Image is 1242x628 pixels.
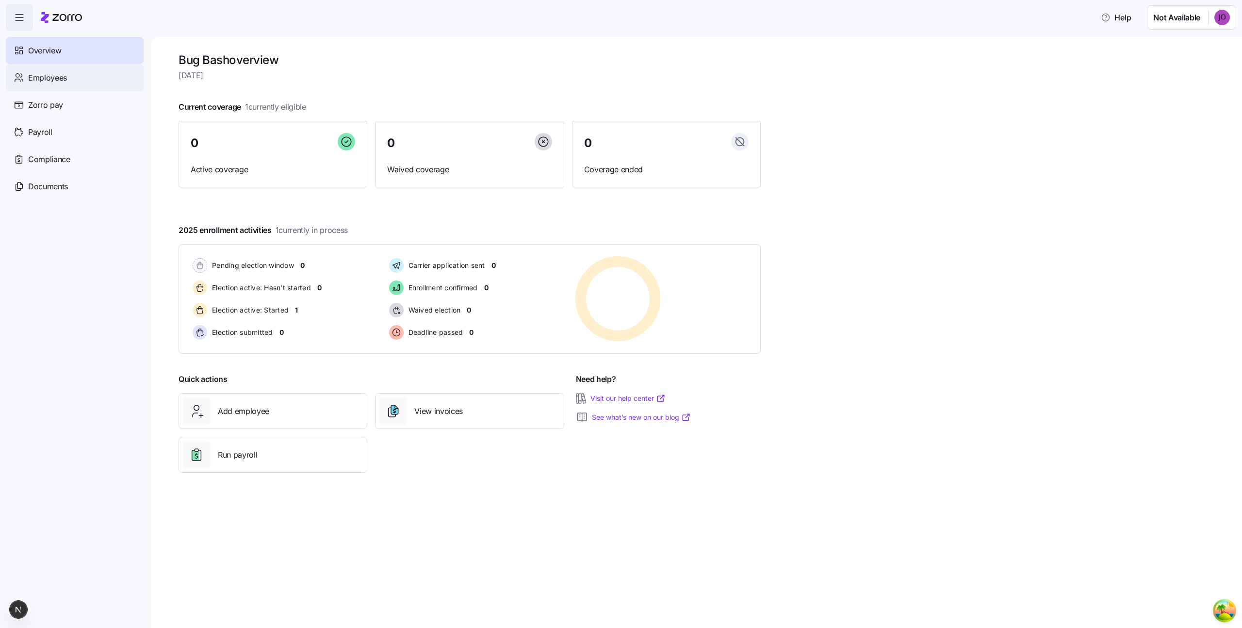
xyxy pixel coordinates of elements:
[28,126,52,138] span: Payroll
[28,99,63,111] span: Zorro pay
[467,305,471,315] span: 0
[406,283,478,293] span: Enrollment confirmed
[6,118,144,146] a: Payroll
[209,305,289,315] span: Election active: Started
[414,405,463,417] span: View invoices
[179,101,306,113] span: Current coverage
[469,328,474,337] span: 0
[1093,8,1139,27] button: Help
[295,305,298,315] span: 1
[317,283,322,293] span: 0
[592,413,691,422] a: See what’s new on our blog
[1101,12,1131,23] span: Help
[406,261,485,270] span: Carrier application sent
[28,72,67,84] span: Employees
[406,328,463,337] span: Deadline passed
[28,181,68,193] span: Documents
[387,164,552,176] span: Waived coverage
[6,37,144,64] a: Overview
[1215,601,1234,620] button: Open Tanstack query devtools
[179,69,761,82] span: [DATE]
[491,261,496,270] span: 0
[209,283,311,293] span: Election active: Hasn't started
[300,261,305,270] span: 0
[1214,10,1230,25] img: c92de172e3e40f517de2d7f30345ae95
[590,394,666,403] a: Visit our help center
[406,305,461,315] span: Waived election
[191,164,355,176] span: Active coverage
[179,373,228,385] span: Quick actions
[584,164,749,176] span: Coverage ended
[6,146,144,173] a: Compliance
[6,64,144,91] a: Employees
[179,52,761,67] h1: Bug Bash overview
[387,137,395,149] span: 0
[28,153,70,165] span: Compliance
[28,45,61,57] span: Overview
[584,137,592,149] span: 0
[209,328,273,337] span: Election submitted
[1153,12,1200,24] span: Not Available
[576,373,616,385] span: Need help?
[218,449,257,461] span: Run payroll
[191,137,198,149] span: 0
[6,91,144,118] a: Zorro pay
[179,224,348,236] span: 2025 enrollment activities
[245,101,306,113] span: 1 currently eligible
[218,405,269,417] span: Add employee
[276,224,348,236] span: 1 currently in process
[6,173,144,200] a: Documents
[279,328,284,337] span: 0
[209,261,294,270] span: Pending election window
[484,283,489,293] span: 0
